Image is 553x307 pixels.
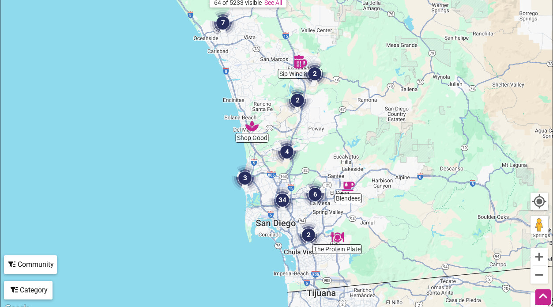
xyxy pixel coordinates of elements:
[270,135,304,169] div: 4
[290,52,310,72] div: Sip Wine & Beer
[206,6,240,40] div: 7
[535,289,551,305] div: Scroll Back to Top
[242,116,262,136] div: Shop Good
[4,255,57,274] div: Filter by Community
[530,266,548,284] button: Zoom out
[298,178,332,211] div: 6
[327,227,347,247] div: The Protein Plate
[530,216,548,234] button: Drag Pegman onto the map to open Street View
[530,193,548,210] button: Your Location
[228,161,262,195] div: 3
[5,282,52,299] div: Category
[5,256,56,273] div: Community
[281,83,314,117] div: 2
[4,281,53,299] div: Filter by category
[338,176,358,197] div: Blendees
[530,248,548,265] button: Zoom in
[292,218,325,252] div: 2
[266,183,299,217] div: 34
[298,57,331,91] div: 2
